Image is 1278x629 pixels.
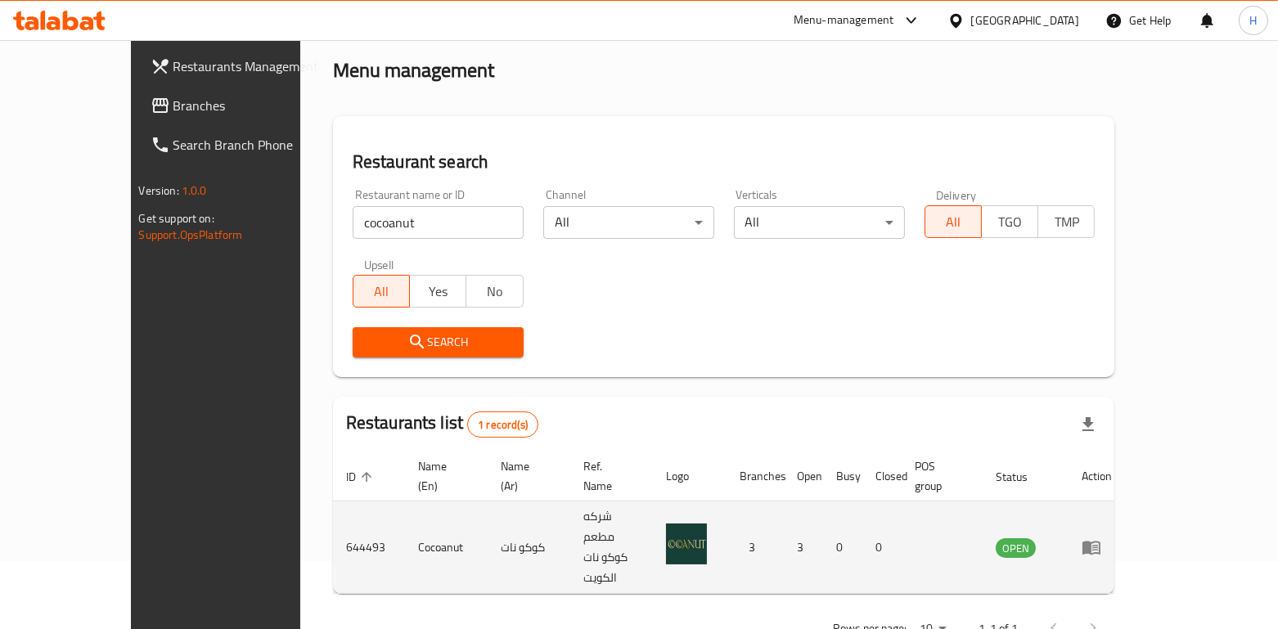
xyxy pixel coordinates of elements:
[333,452,1125,594] table: enhanced table
[971,11,1079,29] div: [GEOGRAPHIC_DATA]
[139,180,179,201] span: Version:
[353,206,524,239] input: Search for restaurant name or ID..
[1249,11,1257,29] span: H
[823,501,862,594] td: 0
[466,275,523,308] button: No
[1037,205,1095,238] button: TMP
[734,206,905,239] div: All
[467,411,538,438] div: Total records count
[173,135,331,155] span: Search Branch Phone
[353,150,1096,174] h2: Restaurant search
[333,57,494,83] h2: Menu management
[794,11,894,30] div: Menu-management
[784,501,823,594] td: 3
[473,280,516,303] span: No
[468,417,538,433] span: 1 record(s)
[823,452,862,501] th: Busy
[346,467,377,487] span: ID
[353,327,524,357] button: Search
[925,205,982,238] button: All
[173,56,331,76] span: Restaurants Management
[333,501,405,594] td: 644493
[416,280,460,303] span: Yes
[862,501,902,594] td: 0
[182,180,207,201] span: 1.0.0
[346,411,538,438] h2: Restaurants list
[409,275,466,308] button: Yes
[137,86,344,125] a: Branches
[932,210,975,234] span: All
[583,456,633,496] span: Ref. Name
[366,332,511,353] span: Search
[353,275,410,308] button: All
[727,452,784,501] th: Branches
[1045,210,1088,234] span: TMP
[996,538,1036,558] div: OPEN
[936,189,977,200] label: Delivery
[862,452,902,501] th: Closed
[727,501,784,594] td: 3
[1069,452,1125,501] th: Action
[139,208,214,229] span: Get support on:
[543,206,714,239] div: All
[784,452,823,501] th: Open
[139,224,243,245] a: Support.OpsPlatform
[1069,405,1108,444] div: Export file
[1082,537,1112,557] div: Menu
[418,456,468,496] span: Name (En)
[996,539,1036,558] span: OPEN
[996,467,1049,487] span: Status
[488,501,570,594] td: كوكو نات
[666,523,707,564] img: Cocoanut
[173,96,331,115] span: Branches
[988,210,1032,234] span: TGO
[364,258,394,270] label: Upsell
[570,501,653,594] td: شركه مطعم كوكو نات الكويت
[915,456,963,496] span: POS group
[405,501,488,594] td: Cocoanut
[501,456,551,496] span: Name (Ar)
[137,47,344,86] a: Restaurants Management
[653,452,727,501] th: Logo
[981,205,1038,238] button: TGO
[137,125,344,164] a: Search Branch Phone
[360,280,403,303] span: All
